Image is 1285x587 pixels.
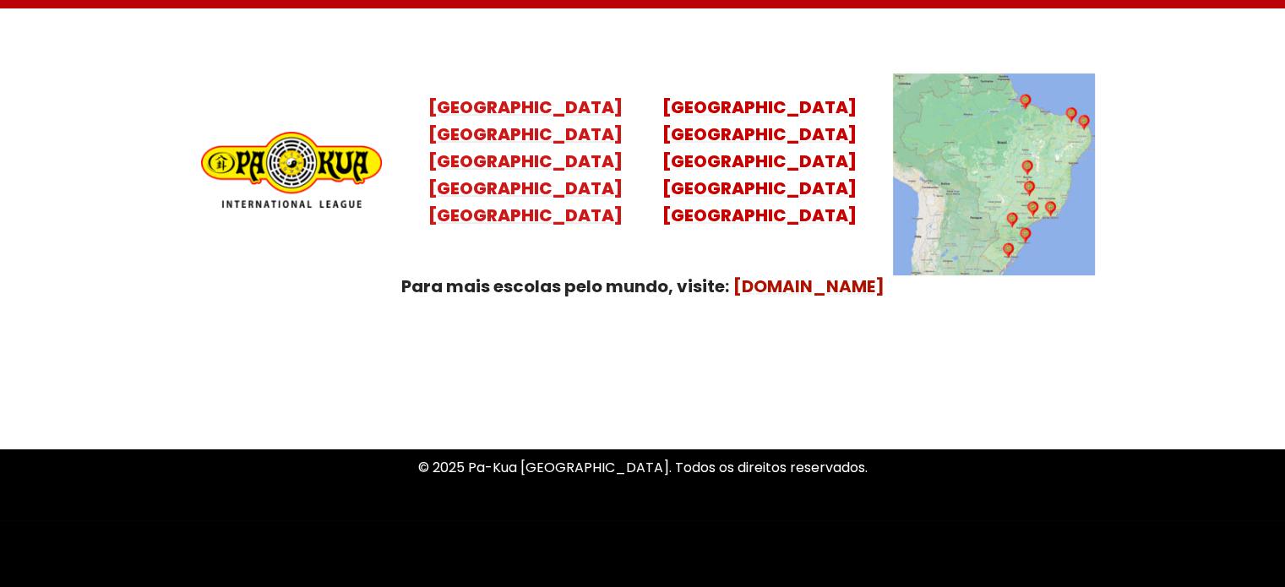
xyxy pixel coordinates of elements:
p: © 2025 Pa-Kua [GEOGRAPHIC_DATA]. Todos os direitos reservados. [161,456,1124,479]
a: [GEOGRAPHIC_DATA][GEOGRAPHIC_DATA][GEOGRAPHIC_DATA][GEOGRAPHIC_DATA][GEOGRAPHIC_DATA] [428,95,623,227]
mark: [GEOGRAPHIC_DATA] [GEOGRAPHIC_DATA] [GEOGRAPHIC_DATA] [662,149,857,227]
strong: Para mais escolas pelo mundo, visite: [401,274,729,298]
p: Uma Escola de conhecimentos orientais para toda a família. Foco, habilidade concentração, conquis... [161,381,1124,427]
a: [DOMAIN_NAME] [733,274,885,298]
a: [GEOGRAPHIC_DATA][GEOGRAPHIC_DATA][GEOGRAPHIC_DATA][GEOGRAPHIC_DATA][GEOGRAPHIC_DATA] [662,95,857,227]
a: Política de Privacidade [567,529,718,548]
mark: [GEOGRAPHIC_DATA] [GEOGRAPHIC_DATA] [662,95,857,146]
mark: [GEOGRAPHIC_DATA] [GEOGRAPHIC_DATA] [GEOGRAPHIC_DATA] [GEOGRAPHIC_DATA] [428,122,623,227]
mark: [GEOGRAPHIC_DATA] [428,95,623,119]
